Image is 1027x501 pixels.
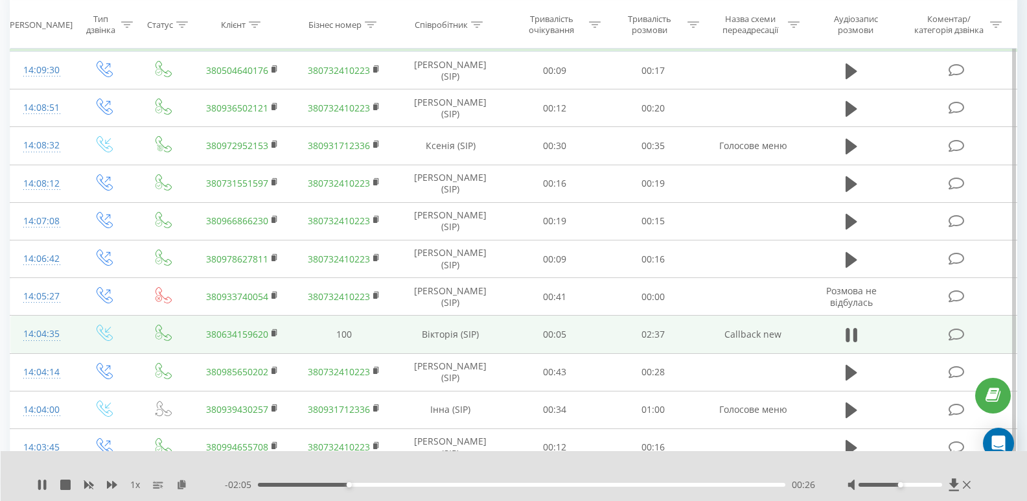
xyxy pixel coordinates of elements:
[715,14,785,36] div: Назва схеми переадресації
[206,366,268,378] a: 380985650202
[616,14,684,36] div: Тривалість розмови
[23,360,60,385] div: 14:04:14
[206,290,268,303] a: 380933740054
[23,171,60,196] div: 14:08:12
[395,391,505,428] td: Інна (SIP)
[395,353,505,391] td: [PERSON_NAME] (SIP)
[395,52,505,89] td: [PERSON_NAME] (SIP)
[23,95,60,121] div: 14:08:51
[505,316,604,353] td: 00:05
[206,139,268,152] a: 380972952153
[23,321,60,347] div: 14:04:35
[7,19,73,30] div: [PERSON_NAME]
[308,177,370,189] a: 380732410223
[505,127,604,165] td: 00:30
[147,19,173,30] div: Статус
[505,89,604,127] td: 00:12
[23,397,60,423] div: 14:04:00
[84,14,117,36] div: Тип дзвінка
[206,403,268,415] a: 380939430257
[23,209,60,234] div: 14:07:08
[702,391,804,428] td: Голосове меню
[792,478,815,491] span: 00:26
[206,328,268,340] a: 380634159620
[221,19,246,30] div: Клієнт
[395,127,505,165] td: Ксенія (SIP)
[604,240,702,278] td: 00:16
[308,366,370,378] a: 380732410223
[604,127,702,165] td: 00:35
[308,403,370,415] a: 380931712336
[395,428,505,466] td: [PERSON_NAME] (SIP)
[702,316,804,353] td: Callback new
[206,253,268,265] a: 380978627811
[308,290,370,303] a: 380732410223
[983,428,1014,459] div: Open Intercom Messenger
[604,316,702,353] td: 02:37
[23,133,60,158] div: 14:08:32
[702,127,804,165] td: Голосове меню
[604,165,702,202] td: 00:19
[911,14,987,36] div: Коментар/категорія дзвінка
[604,89,702,127] td: 00:20
[130,478,140,491] span: 1 x
[206,64,268,76] a: 380504640176
[308,19,362,30] div: Бізнес номер
[23,435,60,460] div: 14:03:45
[897,482,903,487] div: Accessibility label
[505,428,604,466] td: 00:12
[505,202,604,240] td: 00:19
[23,58,60,83] div: 14:09:30
[604,353,702,391] td: 00:28
[395,316,505,353] td: Вікторія (SIP)
[308,102,370,114] a: 380732410223
[505,353,604,391] td: 00:43
[308,441,370,453] a: 380732410223
[395,240,505,278] td: [PERSON_NAME] (SIP)
[816,14,895,36] div: Аудіозапис розмови
[505,391,604,428] td: 00:34
[505,240,604,278] td: 00:09
[604,52,702,89] td: 00:17
[206,102,268,114] a: 380936502121
[604,278,702,316] td: 00:00
[604,202,702,240] td: 00:15
[505,278,604,316] td: 00:41
[347,482,352,487] div: Accessibility label
[293,316,395,353] td: 100
[23,246,60,272] div: 14:06:42
[604,391,702,428] td: 01:00
[826,285,877,309] span: Розмова не відбулась
[395,278,505,316] td: [PERSON_NAME] (SIP)
[206,177,268,189] a: 380731551597
[517,14,586,36] div: Тривалість очікування
[604,428,702,466] td: 00:16
[505,165,604,202] td: 00:16
[505,52,604,89] td: 00:09
[395,202,505,240] td: [PERSON_NAME] (SIP)
[225,478,258,491] span: - 02:05
[308,253,370,265] a: 380732410223
[395,89,505,127] td: [PERSON_NAME] (SIP)
[415,19,468,30] div: Співробітник
[395,165,505,202] td: [PERSON_NAME] (SIP)
[206,441,268,453] a: 380994655708
[206,215,268,227] a: 380966866230
[23,284,60,309] div: 14:05:27
[308,64,370,76] a: 380732410223
[308,139,370,152] a: 380931712336
[308,215,370,227] a: 380732410223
